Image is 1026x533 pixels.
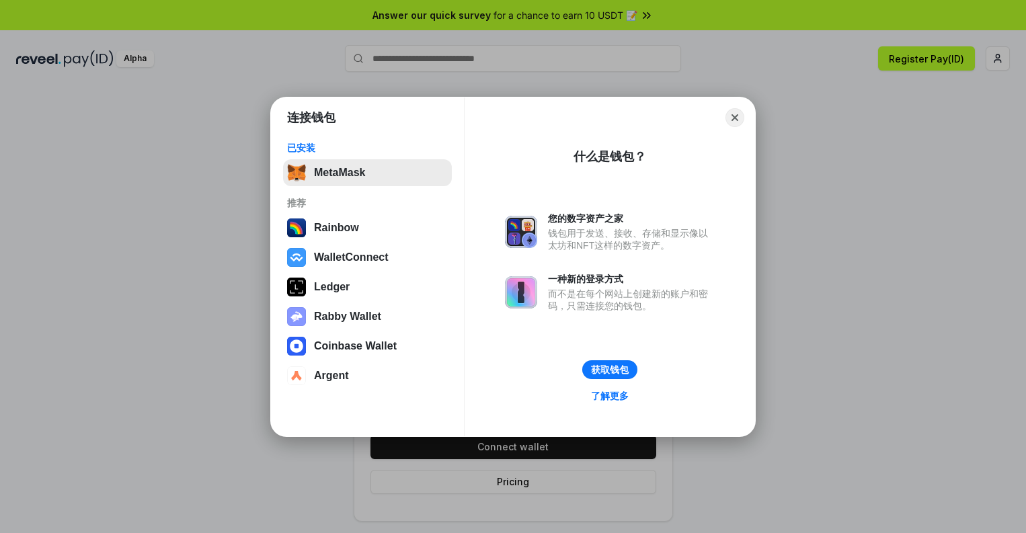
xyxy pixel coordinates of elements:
a: 了解更多 [583,387,637,405]
div: WalletConnect [314,251,389,263]
h1: 连接钱包 [287,110,336,126]
div: Coinbase Wallet [314,340,397,352]
img: svg+xml,%3Csvg%20xmlns%3D%22http%3A%2F%2Fwww.w3.org%2F2000%2Fsvg%22%20fill%3D%22none%22%20viewBox... [505,216,537,248]
div: 一种新的登录方式 [548,273,715,285]
div: Argent [314,370,349,382]
div: 什么是钱包？ [574,149,646,165]
img: svg+xml,%3Csvg%20fill%3D%22none%22%20height%3D%2233%22%20viewBox%3D%220%200%2035%2033%22%20width%... [287,163,306,182]
img: svg+xml,%3Csvg%20width%3D%22120%22%20height%3D%22120%22%20viewBox%3D%220%200%20120%20120%22%20fil... [287,218,306,237]
button: Coinbase Wallet [283,333,452,360]
div: 已安装 [287,142,448,154]
button: Argent [283,362,452,389]
img: svg+xml,%3Csvg%20xmlns%3D%22http%3A%2F%2Fwww.w3.org%2F2000%2Fsvg%22%20width%3D%2228%22%20height%3... [287,278,306,296]
img: svg+xml,%3Csvg%20xmlns%3D%22http%3A%2F%2Fwww.w3.org%2F2000%2Fsvg%22%20fill%3D%22none%22%20viewBox... [287,307,306,326]
div: 而不是在每个网站上创建新的账户和密码，只需连接您的钱包。 [548,288,715,312]
img: svg+xml,%3Csvg%20width%3D%2228%22%20height%3D%2228%22%20viewBox%3D%220%200%2028%2028%22%20fill%3D... [287,366,306,385]
img: svg+xml,%3Csvg%20width%3D%2228%22%20height%3D%2228%22%20viewBox%3D%220%200%2028%2028%22%20fill%3D... [287,337,306,356]
div: 钱包用于发送、接收、存储和显示像以太坊和NFT这样的数字资产。 [548,227,715,251]
button: WalletConnect [283,244,452,271]
button: Close [725,108,744,127]
div: MetaMask [314,167,365,179]
div: Rabby Wallet [314,311,381,323]
div: 推荐 [287,197,448,209]
div: Rainbow [314,222,359,234]
img: svg+xml,%3Csvg%20xmlns%3D%22http%3A%2F%2Fwww.w3.org%2F2000%2Fsvg%22%20fill%3D%22none%22%20viewBox... [505,276,537,309]
button: Ledger [283,274,452,300]
div: Ledger [314,281,350,293]
button: Rabby Wallet [283,303,452,330]
div: 您的数字资产之家 [548,212,715,224]
button: Rainbow [283,214,452,241]
button: MetaMask [283,159,452,186]
img: svg+xml,%3Csvg%20width%3D%2228%22%20height%3D%2228%22%20viewBox%3D%220%200%2028%2028%22%20fill%3D... [287,248,306,267]
button: 获取钱包 [582,360,637,379]
div: 了解更多 [591,390,629,402]
div: 获取钱包 [591,364,629,376]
